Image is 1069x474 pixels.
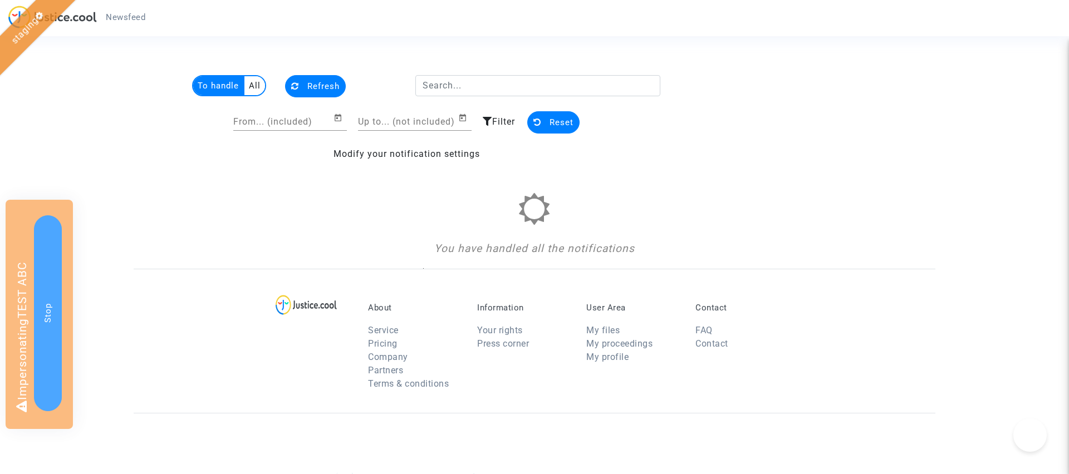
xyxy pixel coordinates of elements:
[285,75,346,97] button: Refresh
[276,295,337,315] img: logo-lg.svg
[193,76,244,95] multi-toggle-item: To handle
[368,352,408,362] a: Company
[106,12,145,22] span: Newsfeed
[34,215,62,411] button: Stop
[586,325,620,335] a: My files
[43,303,53,323] span: Stop
[695,303,788,313] p: Contact
[477,303,570,313] p: Information
[477,325,523,335] a: Your rights
[334,149,480,159] a: Modify your notification settings
[1013,418,1047,452] iframe: Help Scout Beacon - Open
[307,81,340,91] span: Refresh
[97,9,154,26] a: Newsfeed
[527,111,580,134] button: Reset
[458,111,472,125] button: Open calendar
[586,338,653,349] a: My proceedings
[368,325,399,335] a: Service
[586,303,679,313] p: User Area
[9,15,40,46] a: staging
[8,6,97,28] img: jc-logo.svg
[492,116,515,127] span: Filter
[477,338,529,349] a: Press corner
[281,241,788,257] div: You have handled all the notifications
[586,352,629,362] a: My profile
[6,200,73,429] div: Impersonating
[368,365,403,376] a: Partners
[415,75,661,96] input: Search...
[368,378,449,389] a: Terms & conditions
[550,117,573,127] span: Reset
[695,325,713,335] a: FAQ
[695,338,728,349] a: Contact
[334,111,347,125] button: Open calendar
[368,338,398,349] a: Pricing
[244,76,265,95] multi-toggle-item: All
[368,303,460,313] p: About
